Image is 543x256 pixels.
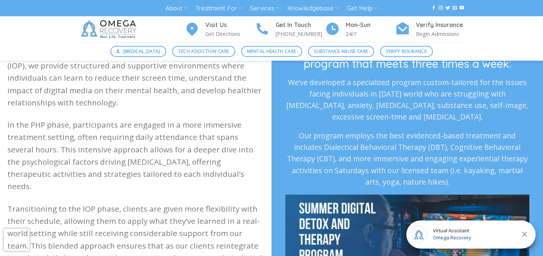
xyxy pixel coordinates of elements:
a: Get Help [347,1,378,15]
a: About [165,1,187,15]
h4: Mon-Sun [346,20,395,30]
a: Mental Health Care [241,46,302,57]
p: We’ve developed a specialized program custom-tailored for the issues facing individuals in [DATE]... [285,77,530,123]
p: In the PHP phase, participants are engaged in a more immersive treatment setting, often requiring... [7,119,264,193]
h3: Our [MEDICAL_DATA] Program is an 8-week program that meets three times a week: [285,47,530,69]
a: Follow on Twitter [445,6,450,11]
a: Follow on Instagram [438,6,443,11]
a: Tech Addiction Care [172,46,235,57]
span: Verify Insurance [386,48,427,55]
p: [PHONE_NUMBER] [276,30,325,38]
h4: Get In Touch [276,20,325,30]
a: [MEDICAL_DATA] [110,46,167,57]
a: Verify Insurance Begin Admissions [395,20,465,38]
a: Follow on YouTube [460,6,464,11]
a: Treatment For [195,1,242,15]
h4: Visit Us [205,20,255,30]
span: [MEDICAL_DATA] [123,48,160,55]
p: 24/7 [346,30,395,38]
span: Mental Health Care [247,48,296,55]
h4: Verify Insurance [416,20,465,30]
a: Follow on Facebook [431,6,436,11]
span: Tech Addiction Care [178,48,229,55]
p: Get Directions [205,30,255,38]
a: Visit Us Get Directions [185,20,255,38]
p: Our program employs the best evidenced-based treatment and includes Dialectical Behavioral Therap... [285,130,530,188]
a: Send us an email [452,6,457,11]
a: Get In Touch [PHONE_NUMBER] [255,20,325,38]
span: Substance Abuse Care [314,48,368,55]
a: Knowledgebase [287,1,338,15]
a: Verify Insurance [380,46,433,57]
a: Services [250,1,279,15]
img: Omega Recovery [78,16,142,42]
a: Substance Abuse Care [308,46,374,57]
p: Begin Admissions [416,30,465,38]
